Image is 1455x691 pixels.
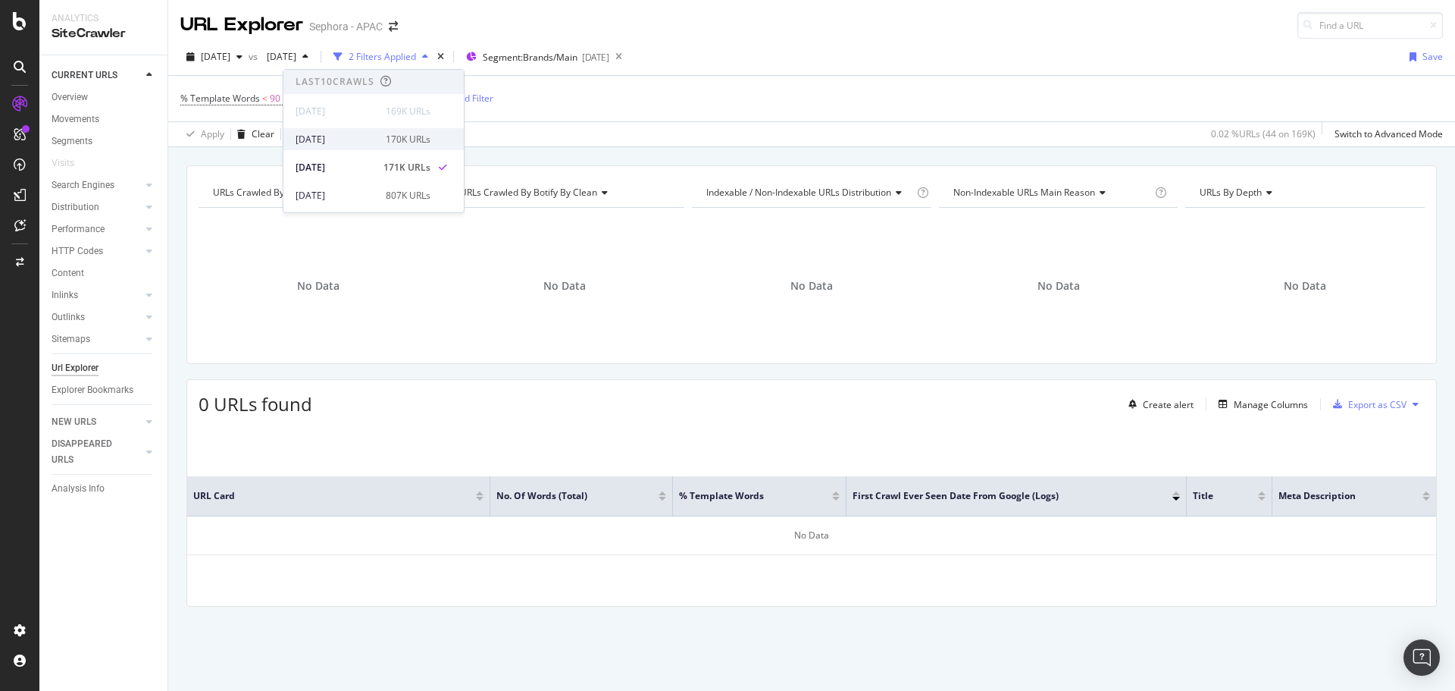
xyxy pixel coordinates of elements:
h4: Non-Indexable URLs Main Reason [950,181,1153,205]
a: Outlinks [52,309,142,325]
div: Manage Columns [1234,398,1308,411]
span: First Crawl Ever Seen Date from Google (Logs) [853,489,1150,503]
div: Analytics [52,12,155,25]
div: CURRENT URLS [52,68,117,83]
button: Manage Columns [1212,395,1308,413]
span: % Template Words [679,489,809,503]
span: Indexable / Non-Indexable URLs distribution [706,186,891,199]
span: Segment: Brands/Main [483,51,577,64]
span: URLs Crawled By Botify By pagetype [213,186,365,199]
div: arrow-right-arrow-left [389,21,398,32]
button: Export as CSV [1327,392,1406,416]
a: Inlinks [52,287,142,303]
div: Add Filter [453,92,493,105]
span: 2025 Aug. 1st [261,50,296,63]
span: No Data [1284,278,1326,294]
div: 169K URLs [386,105,430,118]
div: Last 10 Crawls [296,75,374,88]
span: 2025 Aug. 15th [201,50,230,63]
a: DISAPPEARED URLS [52,436,142,468]
div: Analysis Info [52,481,105,497]
div: [DATE] [582,51,609,64]
div: 0.02 % URLs ( 44 on 169K ) [1211,127,1316,140]
span: URLs by Depth [1200,186,1262,199]
div: Save [1422,50,1443,63]
a: Visits [52,155,89,171]
div: Outlinks [52,309,85,325]
button: Segment:Brands/Main[DATE] [460,45,609,69]
span: URL Card [193,489,472,503]
span: vs [249,50,261,63]
div: Sitemaps [52,331,90,347]
div: Search Engines [52,177,114,193]
a: Distribution [52,199,142,215]
div: Sephora - APAC [309,19,383,34]
button: Save [1403,45,1443,69]
div: 171K URLs [383,161,430,174]
div: DISAPPEARED URLS [52,436,128,468]
a: Performance [52,221,142,237]
button: [DATE] [261,45,314,69]
div: Explorer Bookmarks [52,382,133,398]
span: 0 URLs found [199,391,312,416]
div: [DATE] [296,189,377,203]
div: NEW URLS [52,414,96,430]
input: Find a URL [1297,12,1443,39]
div: [DATE] [296,133,377,146]
span: No Data [790,278,833,294]
a: Movements [52,112,157,127]
div: Export as CSV [1348,398,1406,411]
div: [DATE] [296,105,377,118]
a: Search Engines [52,177,142,193]
button: Switch to Advanced Mode [1328,122,1443,146]
div: No Data [187,517,1436,555]
button: Save [281,122,321,146]
a: Url Explorer [52,360,157,376]
span: Non-Indexable URLs Main Reason [953,186,1095,199]
span: Meta Description [1278,489,1400,503]
div: Movements [52,112,99,127]
div: Switch to Advanced Mode [1335,127,1443,140]
span: No. of Words (Total) [496,489,636,503]
a: Sitemaps [52,331,142,347]
button: [DATE] [180,45,249,69]
div: [DATE] [296,161,374,174]
a: NEW URLS [52,414,142,430]
h4: URLs by Depth [1197,181,1411,205]
div: Url Explorer [52,360,99,376]
div: Performance [52,221,105,237]
div: Content [52,265,84,281]
div: 170K URLs [386,133,430,146]
div: Segments [52,133,92,149]
div: Visits [52,155,74,171]
span: 90 % [270,88,290,109]
span: URLs Crawled By Botify By clean [460,186,597,199]
div: Distribution [52,199,99,215]
div: Overview [52,90,88,105]
span: % Template Words [180,92,260,105]
a: Analysis Info [52,481,157,497]
div: Apply [201,127,224,140]
a: Segments [52,133,157,149]
span: No Data [297,278,339,294]
a: Overview [52,90,157,105]
span: Title [1193,489,1235,503]
button: Clear [231,122,274,146]
div: Create alert [1143,398,1194,411]
span: No Data [543,278,586,294]
div: Open Intercom Messenger [1403,639,1440,676]
div: SiteCrawler [52,25,155,42]
h4: URLs Crawled By Botify By clean [457,181,671,205]
div: Clear [252,127,274,140]
div: HTTP Codes [52,243,103,259]
a: Content [52,265,157,281]
div: URL Explorer [180,12,303,38]
div: 807K URLs [386,189,430,203]
h4: URLs Crawled By Botify By pagetype [210,181,424,205]
h4: Indexable / Non-Indexable URLs Distribution [703,181,914,205]
a: Explorer Bookmarks [52,382,157,398]
button: Create alert [1122,392,1194,416]
div: 2 Filters Applied [349,50,416,63]
div: times [434,49,447,64]
a: CURRENT URLS [52,68,142,83]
